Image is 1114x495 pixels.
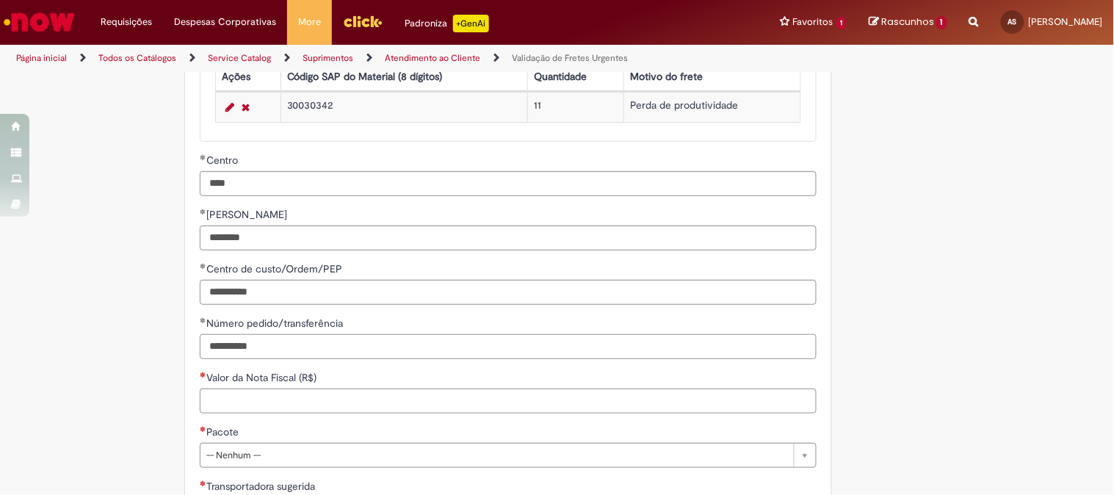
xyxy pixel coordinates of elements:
[624,63,801,90] th: Motivo do frete
[1008,17,1017,26] span: AS
[200,171,817,196] input: Centro
[869,15,947,29] a: Rascunhos
[98,52,176,64] a: Todos os Catálogos
[216,63,281,90] th: Ações
[200,334,817,359] input: Número pedido/transferência
[1,7,77,37] img: ServiceNow
[11,45,731,72] ul: Trilhas de página
[385,52,480,64] a: Atendimento ao Cliente
[281,63,528,90] th: Código SAP do Material (8 dígitos)
[793,15,833,29] span: Favoritos
[281,92,528,122] td: 30030342
[206,425,242,438] span: Pacote
[298,15,321,29] span: More
[1029,15,1103,28] span: [PERSON_NAME]
[200,317,206,323] span: Obrigatório Preenchido
[174,15,276,29] span: Despesas Corporativas
[624,92,801,122] td: Perda de produtividade
[303,52,353,64] a: Suprimentos
[200,263,206,269] span: Obrigatório Preenchido
[206,480,318,493] span: Transportadora sugerida
[200,209,206,214] span: Obrigatório Preenchido
[453,15,489,32] p: +GenAi
[512,52,628,64] a: Validação de Fretes Urgentes
[16,52,67,64] a: Página inicial
[528,92,624,122] td: 11
[200,280,817,305] input: Centro de custo/Ordem/PEP
[836,17,847,29] span: 1
[206,262,345,275] span: Centro de custo/Ordem/PEP
[200,480,206,486] span: Necessários
[206,317,346,330] span: Número pedido/transferência
[343,10,383,32] img: click_logo_yellow_360x200.png
[200,389,817,413] input: Valor da Nota Fiscal (R$)
[200,225,817,250] input: Conta Razão
[238,98,253,116] a: Remover linha 1
[206,153,241,167] span: Centro
[208,52,271,64] a: Service Catalog
[936,16,947,29] span: 1
[101,15,152,29] span: Requisições
[881,15,934,29] span: Rascunhos
[222,98,238,116] a: Editar Linha 1
[528,63,624,90] th: Quantidade
[405,15,489,32] div: Padroniza
[206,208,290,221] span: [PERSON_NAME]
[206,371,319,384] span: Valor da Nota Fiscal (R$)
[200,426,206,432] span: Necessários
[200,154,206,160] span: Obrigatório Preenchido
[206,444,786,467] span: -- Nenhum --
[200,372,206,377] span: Necessários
